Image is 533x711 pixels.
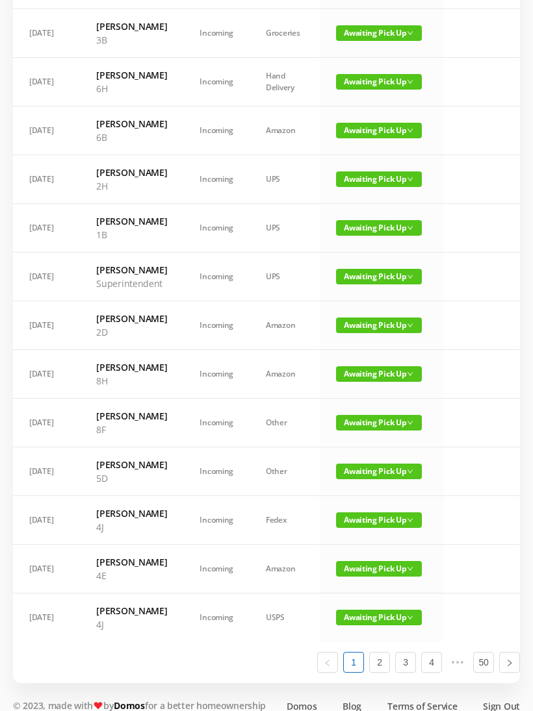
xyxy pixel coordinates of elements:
[447,652,468,673] span: •••
[395,652,416,673] li: 3
[13,399,80,447] td: [DATE]
[317,652,338,673] li: Previous Page
[183,545,250,593] td: Incoming
[96,555,167,569] h6: [PERSON_NAME]
[506,659,513,667] i: icon: right
[13,447,80,496] td: [DATE]
[183,593,250,642] td: Incoming
[183,155,250,204] td: Incoming
[407,225,413,231] i: icon: down
[407,419,413,426] i: icon: down
[370,653,389,672] a: 2
[96,312,167,325] h6: [PERSON_NAME]
[96,19,167,33] h6: [PERSON_NAME]
[183,253,250,301] td: Incoming
[96,360,167,374] h6: [PERSON_NAME]
[250,106,320,155] td: Amazon
[250,155,320,204] td: UPS
[96,82,167,95] p: 6H
[96,520,167,534] p: 4J
[336,171,422,187] span: Awaiting Pick Up
[96,325,167,339] p: 2D
[13,301,80,350] td: [DATE]
[96,263,167,277] h6: [PERSON_NAME]
[96,409,167,423] h6: [PERSON_NAME]
[474,653,493,672] a: 50
[407,176,413,182] i: icon: down
[183,350,250,399] td: Incoming
[421,652,442,673] li: 4
[13,155,80,204] td: [DATE]
[250,545,320,593] td: Amazon
[96,228,167,242] p: 1B
[407,614,413,621] i: icon: down
[336,123,422,138] span: Awaiting Pick Up
[183,447,250,496] td: Incoming
[250,301,320,350] td: Amazon
[407,322,413,329] i: icon: down
[183,204,250,253] td: Incoming
[13,58,80,106] td: [DATE]
[407,79,413,85] i: icon: down
[447,652,468,673] li: Next 5 Pages
[336,220,422,236] span: Awaiting Pick Up
[407,566,413,572] i: icon: down
[407,273,413,280] i: icon: down
[407,517,413,523] i: icon: down
[250,253,320,301] td: UPS
[250,58,320,106] td: Hand Delivery
[336,610,422,625] span: Awaiting Pick Up
[96,604,167,617] h6: [PERSON_NAME]
[336,269,422,284] span: Awaiting Pick Up
[336,464,422,479] span: Awaiting Pick Up
[250,399,320,447] td: Other
[250,204,320,253] td: UPS
[336,74,422,90] span: Awaiting Pick Up
[336,512,422,528] span: Awaiting Pick Up
[13,496,80,545] td: [DATE]
[336,561,422,577] span: Awaiting Pick Up
[183,9,250,58] td: Incoming
[96,117,167,131] h6: [PERSON_NAME]
[407,30,413,36] i: icon: down
[250,447,320,496] td: Other
[336,318,422,333] span: Awaiting Pick Up
[96,471,167,485] p: 5D
[473,652,494,673] li: 50
[96,33,167,47] p: 3B
[13,204,80,253] td: [DATE]
[183,496,250,545] td: Incoming
[183,106,250,155] td: Incoming
[183,58,250,106] td: Incoming
[324,659,331,667] i: icon: left
[96,617,167,631] p: 4J
[96,458,167,471] h6: [PERSON_NAME]
[96,131,167,144] p: 6B
[250,350,320,399] td: Amazon
[13,350,80,399] td: [DATE]
[13,593,80,642] td: [DATE]
[13,9,80,58] td: [DATE]
[96,166,167,179] h6: [PERSON_NAME]
[13,545,80,593] td: [DATE]
[336,25,422,41] span: Awaiting Pick Up
[499,652,520,673] li: Next Page
[96,423,167,436] p: 8F
[407,371,413,377] i: icon: down
[250,496,320,545] td: Fedex
[422,653,441,672] a: 4
[183,301,250,350] td: Incoming
[96,374,167,388] p: 8H
[336,366,422,382] span: Awaiting Pick Up
[183,399,250,447] td: Incoming
[343,652,364,673] li: 1
[396,653,415,672] a: 3
[96,506,167,520] h6: [PERSON_NAME]
[336,415,422,430] span: Awaiting Pick Up
[96,68,167,82] h6: [PERSON_NAME]
[407,127,413,134] i: icon: down
[407,468,413,475] i: icon: down
[96,179,167,193] p: 2H
[96,569,167,582] p: 4E
[250,9,320,58] td: Groceries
